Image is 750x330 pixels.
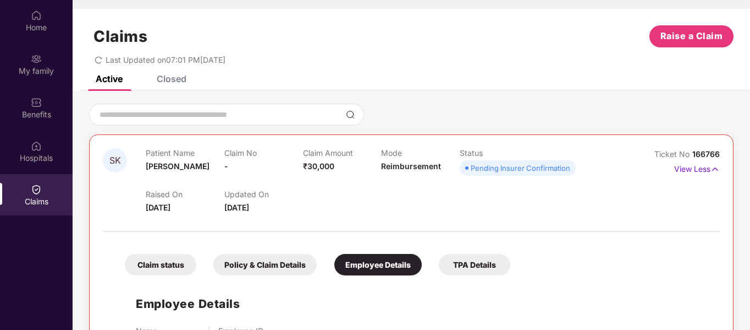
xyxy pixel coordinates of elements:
[471,163,570,174] div: Pending Insurer Confirmation
[106,55,225,64] span: Last Updated on 07:01 PM[DATE]
[660,29,723,43] span: Raise a Claim
[31,97,42,108] img: svg+xml;base64,PHN2ZyBpZD0iQmVuZWZpdHMiIHhtbG5zPSJodHRwOi8vd3d3LnczLm9yZy8yMDAwL3N2ZyIgd2lkdGg9Ij...
[346,110,355,119] img: svg+xml;base64,PHN2ZyBpZD0iU2VhcmNoLTMyeDMyIiB4bWxucz0iaHR0cDovL3d3dy53My5vcmcvMjAwMC9zdmciIHdpZH...
[460,148,538,158] p: Status
[96,73,123,84] div: Active
[649,25,734,47] button: Raise a Claim
[93,27,147,46] h1: Claims
[109,156,121,165] span: SK
[381,161,441,171] span: Reimbursement
[31,184,42,195] img: svg+xml;base64,PHN2ZyBpZD0iQ2xhaW0iIHhtbG5zPSJodHRwOi8vd3d3LnczLm9yZy8yMDAwL3N2ZyIgd2lkdGg9IjIwIi...
[692,149,720,159] span: 166766
[146,190,224,199] p: Raised On
[303,161,334,171] span: ₹30,000
[381,148,460,158] p: Mode
[31,140,42,152] img: svg+xml;base64,PHN2ZyBpZD0iSG9zcGl0YWxzIiB4bWxucz0iaHR0cDovL3d3dy53My5vcmcvMjAwMC9zdmciIHdpZHRoPS...
[710,163,720,175] img: svg+xml;base64,PHN2ZyB4bWxucz0iaHR0cDovL3d3dy53My5vcmcvMjAwMC9zdmciIHdpZHRoPSIxNyIgaGVpZ2h0PSIxNy...
[95,55,102,64] span: redo
[157,73,186,84] div: Closed
[224,161,228,171] span: -
[224,203,249,212] span: [DATE]
[654,149,692,159] span: Ticket No
[146,148,224,158] p: Patient Name
[125,254,196,275] div: Claim status
[146,203,170,212] span: [DATE]
[334,254,422,275] div: Employee Details
[224,190,303,199] p: Updated On
[439,254,510,275] div: TPA Details
[31,10,42,21] img: svg+xml;base64,PHN2ZyBpZD0iSG9tZSIgeG1sbnM9Imh0dHA6Ly93d3cudzMub3JnLzIwMDAvc3ZnIiB3aWR0aD0iMjAiIG...
[31,53,42,64] img: svg+xml;base64,PHN2ZyB3aWR0aD0iMjAiIGhlaWdodD0iMjAiIHZpZXdCb3g9IjAgMCAyMCAyMCIgZmlsbD0ibm9uZSIgeG...
[146,161,209,171] span: [PERSON_NAME]
[674,160,720,175] p: View Less
[224,148,303,158] p: Claim No
[136,295,240,313] h1: Employee Details
[213,254,317,275] div: Policy & Claim Details
[303,148,382,158] p: Claim Amount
